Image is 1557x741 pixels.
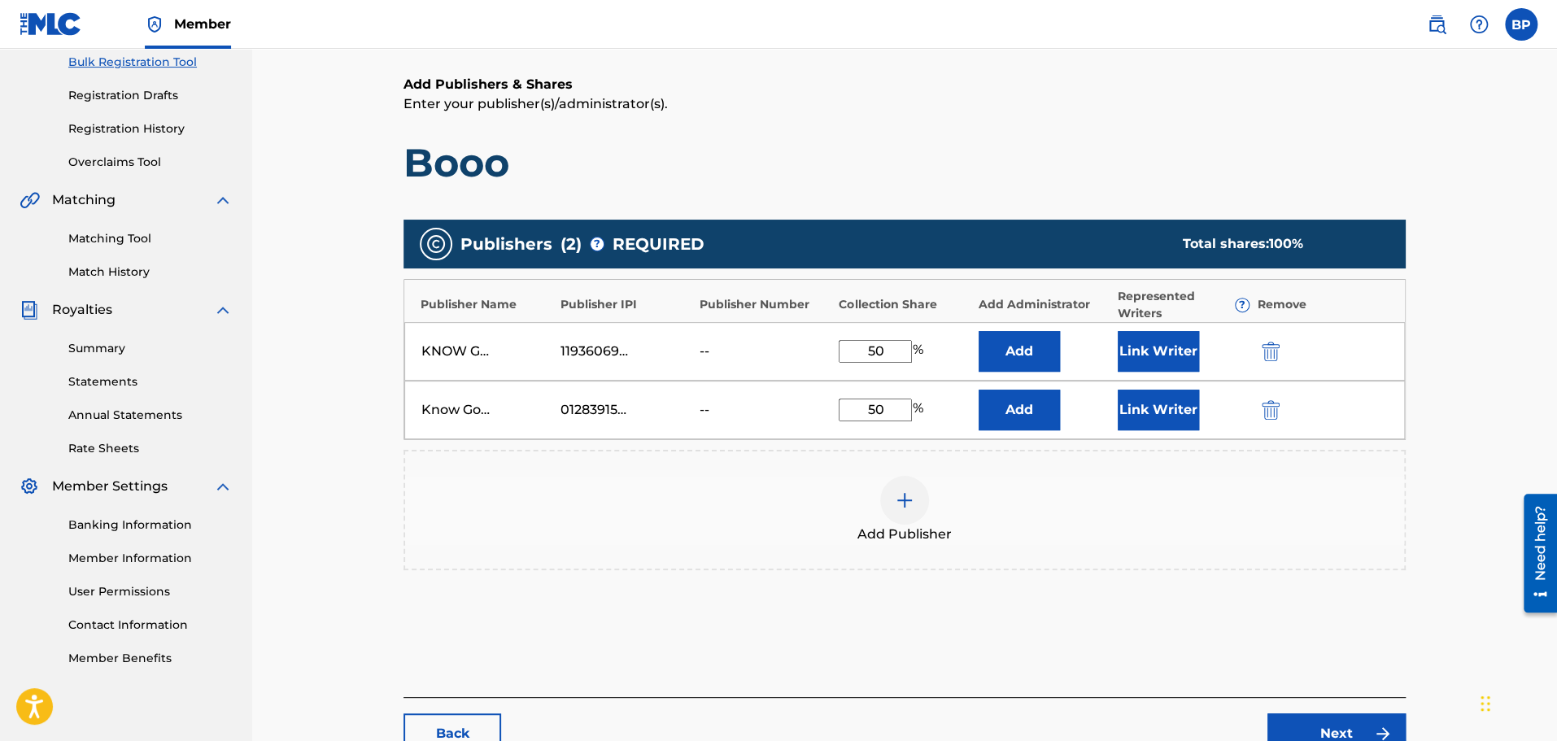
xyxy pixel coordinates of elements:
img: Royalties [20,300,39,320]
span: 100 % [1269,236,1303,251]
button: Link Writer [1118,390,1199,430]
span: Member Settings [52,477,168,496]
a: Matching Tool [68,230,233,247]
span: ? [1236,299,1249,312]
div: Drag [1481,679,1490,728]
span: Member [174,15,231,33]
div: Add Administrator [979,296,1110,313]
a: Banking Information [68,517,233,534]
span: % [912,340,927,363]
img: expand [213,477,233,496]
img: expand [213,300,233,320]
img: MLC Logo [20,12,82,36]
button: Add [979,331,1060,372]
img: add [895,490,914,510]
img: help [1469,15,1489,34]
div: Publisher Number [700,296,831,313]
p: Enter your publisher(s)/administrator(s). [403,94,1406,114]
a: Public Search [1420,8,1453,41]
span: Add Publisher [857,525,952,544]
div: Publisher IPI [560,296,691,313]
div: Remove [1258,296,1389,313]
a: Statements [68,373,233,390]
div: Help [1463,8,1495,41]
a: Registration Drafts [68,87,233,104]
span: REQUIRED [613,232,704,256]
iframe: Chat Widget [1476,663,1557,741]
img: 12a2ab48e56ec057fbd8.svg [1262,400,1280,420]
img: expand [213,190,233,210]
img: 12a2ab48e56ec057fbd8.svg [1262,342,1280,361]
span: Royalties [52,300,112,320]
a: Registration History [68,120,233,137]
div: User Menu [1505,8,1537,41]
img: Member Settings [20,477,39,496]
a: Annual Statements [68,407,233,424]
a: Match History [68,264,233,281]
span: ( 2 ) [560,232,582,256]
button: Link Writer [1118,331,1199,372]
iframe: Resource Center [1511,487,1557,618]
span: ? [591,238,604,251]
img: search [1427,15,1446,34]
div: Publisher Name [421,296,552,313]
a: User Permissions [68,583,233,600]
span: Publishers [460,232,552,256]
a: Member Information [68,550,233,567]
a: Bulk Registration Tool [68,54,233,71]
div: Represented Writers [1118,288,1249,322]
span: Matching [52,190,116,210]
div: Collection Share [839,296,970,313]
div: Total shares: [1183,234,1373,254]
span: % [912,399,927,421]
a: Rate Sheets [68,440,233,457]
button: Add [979,390,1060,430]
a: Member Benefits [68,650,233,667]
img: publishers [426,234,446,254]
h6: Add Publishers & Shares [403,75,1406,94]
img: Top Rightsholder [145,15,164,34]
a: Overclaims Tool [68,154,233,171]
img: Matching [20,190,40,210]
h1: Booo [403,138,1406,187]
a: Summary [68,340,233,357]
a: Contact Information [68,617,233,634]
